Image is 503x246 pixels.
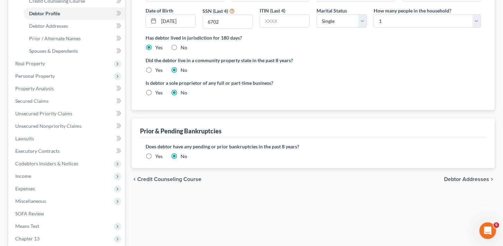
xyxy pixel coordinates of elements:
label: How many people in the household? [374,7,451,14]
span: SOFA Review [15,211,44,216]
span: Prior / Alternate Names [29,35,81,41]
button: chevron_left Credit Counseling Course [132,177,201,182]
span: Debtor Addresses [444,177,489,182]
span: Unsecured Priority Claims [15,110,72,116]
label: Has debtor lived in jurisdiction for 180 days? [146,34,481,41]
label: SSN (Last 4) [202,7,228,15]
span: 5 [494,222,499,228]
span: Secured Claims [15,98,49,104]
label: Did the debtor live in a community property state in the past 8 years? [146,57,481,64]
label: Is debtor a sole proprietor of any full or part-time business? [146,79,310,87]
span: Debtor Addresses [29,23,68,29]
label: Does debtor have any pending or prior bankruptcies in the past 8 years? [146,143,481,150]
iframe: Intercom live chat [479,222,496,239]
label: Yes [155,44,163,51]
input: XXXX [203,15,252,28]
a: Unsecured Priority Claims [10,107,125,120]
a: Spouses & Dependents [24,45,125,57]
label: Marital Status [316,7,347,14]
label: No [181,89,187,96]
label: Yes [155,153,163,160]
span: Means Test [15,223,39,229]
input: MM/DD/YYYY [159,15,196,28]
span: Expenses [15,186,35,191]
label: Yes [155,89,163,96]
span: Codebtors Insiders & Notices [15,161,78,166]
span: Income [15,173,31,179]
a: Debtor Profile [24,7,125,20]
i: chevron_left [132,177,137,182]
a: SOFA Review [10,207,125,220]
input: XXXX [260,15,310,28]
a: Executory Contracts [10,145,125,157]
span: Real Property [15,60,45,66]
div: Prior & Pending Bankruptcies [140,127,222,135]
span: Lawsuits [15,136,34,141]
span: Unsecured Nonpriority Claims [15,123,81,129]
label: No [181,44,187,51]
span: Personal Property [15,73,55,79]
span: Credit Counseling Course [137,177,201,182]
button: Debtor Addresses chevron_right [444,177,495,182]
a: Secured Claims [10,95,125,107]
span: Chapter 13 [15,236,40,241]
span: Property Analysis [15,85,54,91]
label: No [181,67,187,74]
span: Debtor Profile [29,10,60,16]
a: Unsecured Nonpriority Claims [10,120,125,132]
label: Yes [155,67,163,74]
a: Prior / Alternate Names [24,32,125,45]
a: Debtor Addresses [24,20,125,32]
a: Property Analysis [10,82,125,95]
span: Executory Contracts [15,148,60,154]
label: Date of Birth [146,7,173,14]
label: No [181,153,187,160]
a: Lawsuits [10,132,125,145]
label: ITIN (Last 4) [260,7,285,14]
i: chevron_right [489,177,495,182]
span: Spouses & Dependents [29,48,78,54]
span: Miscellaneous [15,198,46,204]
